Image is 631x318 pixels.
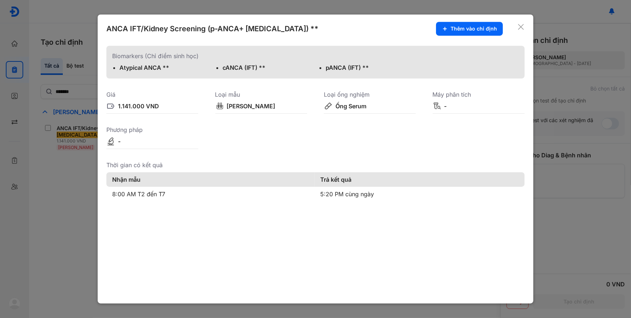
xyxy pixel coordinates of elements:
th: Nhận mẫu [106,172,314,187]
div: Loại ống nghiệm [324,90,416,99]
div: Loại mẫu [215,90,307,99]
div: [PERSON_NAME] [227,102,276,110]
div: - [118,137,121,146]
div: Atypical ANCA ** [119,63,209,72]
div: pANCA (IFT) ** [326,63,416,72]
div: Ống Serum [335,102,366,110]
div: cANCA (IFT) ** [223,63,313,72]
div: 1.141.000 VND [118,102,159,110]
td: 8:00 AM T2 đến T7 [106,187,314,201]
div: ANCA IFT/Kidney Screening (p-ANCA+ [MEDICAL_DATA]) ** [106,24,318,34]
div: Phương pháp [106,125,198,134]
td: 5:20 PM cùng ngày [314,187,525,201]
div: Máy phân tích [433,90,525,99]
th: Trả kết quả [314,172,525,187]
div: - [444,102,447,110]
div: Thời gian có kết quả [106,161,525,169]
div: Biomarkers (Chỉ điểm sinh học) [112,52,519,60]
button: Thêm vào chỉ định [436,22,503,36]
div: Giá [106,90,198,99]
